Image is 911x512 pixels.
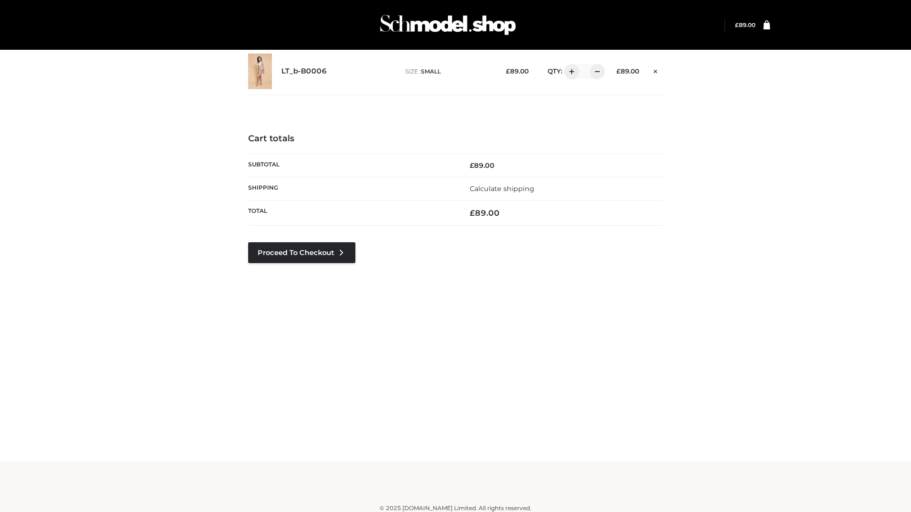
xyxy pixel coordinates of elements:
bdi: 89.00 [470,208,500,218]
h4: Cart totals [248,134,663,144]
a: Remove this item [649,64,663,76]
span: £ [470,161,474,170]
span: £ [506,67,510,75]
th: Shipping [248,177,455,200]
a: Calculate shipping [470,184,534,193]
bdi: 89.00 [616,67,639,75]
span: £ [735,21,739,28]
bdi: 89.00 [470,161,494,170]
span: SMALL [421,68,441,75]
bdi: 89.00 [735,21,755,28]
a: Proceed to Checkout [248,242,355,263]
a: LT_b-B0006 [281,67,327,76]
th: Total [248,201,455,226]
div: QTY: [538,64,602,79]
span: £ [616,67,621,75]
p: size : [405,67,491,76]
bdi: 89.00 [506,67,529,75]
th: Subtotal [248,154,455,177]
a: £89.00 [735,21,755,28]
img: Schmodel Admin 964 [377,6,519,44]
span: £ [470,208,475,218]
